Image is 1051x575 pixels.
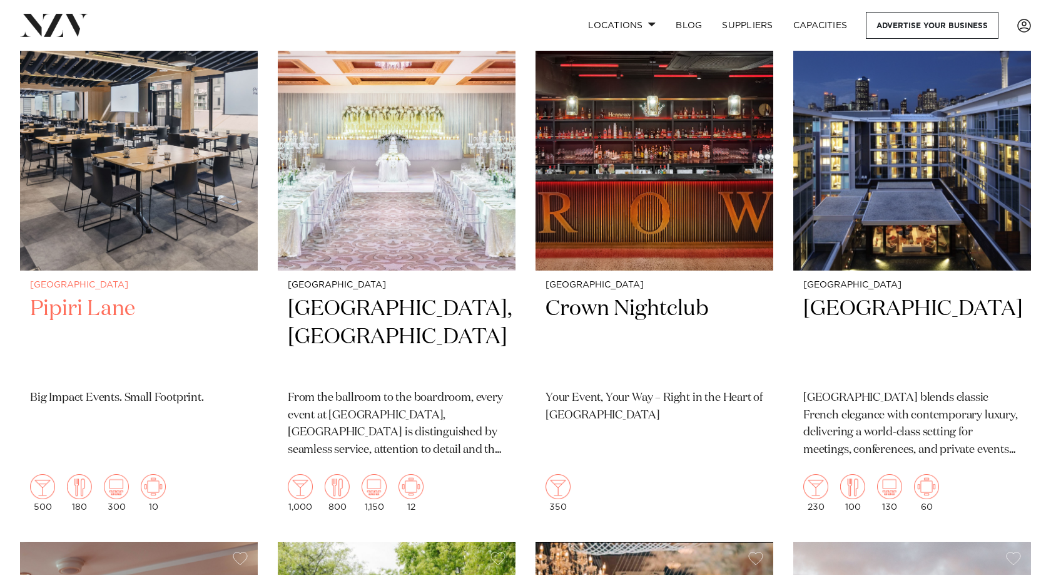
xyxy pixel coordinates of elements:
[783,12,858,39] a: Capacities
[877,474,902,512] div: 130
[546,281,763,290] small: [GEOGRAPHIC_DATA]
[712,12,783,39] a: SUPPLIERS
[30,281,248,290] small: [GEOGRAPHIC_DATA]
[288,474,313,499] img: cocktail.png
[30,295,248,380] h2: Pipiri Lane
[803,474,828,499] img: cocktail.png
[546,295,763,380] h2: Crown Nightclub
[30,390,248,407] p: Big Impact Events. Small Footprint.
[546,390,763,425] p: Your Event, Your Way – Right in the Heart of [GEOGRAPHIC_DATA]
[399,474,424,499] img: meeting.png
[803,295,1021,380] h2: [GEOGRAPHIC_DATA]
[803,390,1021,460] p: [GEOGRAPHIC_DATA] blends classic French elegance with contemporary luxury, delivering a world-cla...
[546,474,571,499] img: cocktail.png
[840,474,865,499] img: dining.png
[30,474,55,512] div: 500
[288,295,505,380] h2: [GEOGRAPHIC_DATA], [GEOGRAPHIC_DATA]
[803,281,1021,290] small: [GEOGRAPHIC_DATA]
[141,474,166,499] img: meeting.png
[104,474,129,512] div: 300
[67,474,92,499] img: dining.png
[362,474,387,512] div: 1,150
[67,474,92,512] div: 180
[399,474,424,512] div: 12
[666,12,712,39] a: BLOG
[803,474,828,512] div: 230
[866,12,998,39] a: Advertise your business
[578,12,666,39] a: Locations
[546,474,571,512] div: 350
[840,474,865,512] div: 100
[288,281,505,290] small: [GEOGRAPHIC_DATA]
[104,474,129,499] img: theatre.png
[914,474,939,512] div: 60
[325,474,350,512] div: 800
[288,390,505,460] p: From the ballroom to the boardroom, every event at [GEOGRAPHIC_DATA], [GEOGRAPHIC_DATA] is distin...
[20,14,88,36] img: nzv-logo.png
[141,474,166,512] div: 10
[30,474,55,499] img: cocktail.png
[288,474,313,512] div: 1,000
[362,474,387,499] img: theatre.png
[325,474,350,499] img: dining.png
[914,474,939,499] img: meeting.png
[877,474,902,499] img: theatre.png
